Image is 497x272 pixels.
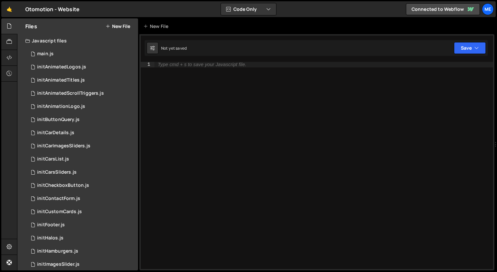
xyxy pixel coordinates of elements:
[141,62,154,67] div: 1
[25,205,138,218] div: 12084/43464.js
[25,153,138,166] div: 12084/43686.js
[37,77,85,83] div: initAnimatedTitles.js
[25,126,138,139] div: 12084/30428.js
[37,90,104,96] div: initAnimatedScrollTriggers.js
[143,23,171,30] div: New File
[37,104,85,110] div: initAnimationLogo.js
[25,23,37,30] h2: Files
[37,143,90,149] div: initCarImagesSliders.js
[221,3,276,15] button: Code Only
[25,113,138,126] div: 12084/43092.js
[25,61,138,74] div: 12084/42581.js
[37,51,54,57] div: main.js
[158,62,246,67] div: Type cmd + s to save your Javascript file.
[17,34,138,47] div: Javascript files
[37,130,74,136] div: initCarDetails.js
[454,42,486,54] button: Save
[406,3,480,15] a: Connected to Webflow
[1,1,17,17] a: 🤙
[25,192,138,205] div: 12084/43093.js
[25,100,138,113] div: 12084/42879.js
[25,87,138,100] div: 12084/42592.js
[37,209,82,215] div: initCustomCards.js
[25,258,138,271] div: 12084/45410.js
[25,139,138,153] div: 12084/31611.js
[37,117,80,123] div: initButtonQuery.js
[25,218,138,232] div: 12084/35986.js
[37,235,63,241] div: initHalos.js
[37,169,77,175] div: initCarsSliders.js
[37,64,86,70] div: initAnimatedLogos.js
[25,5,80,13] div: Otomotion - Website
[37,196,80,202] div: initContactForm.js
[25,179,138,192] div: 12084/42979.js
[37,183,89,188] div: initCheckboxButton.js
[37,156,69,162] div: initCarsList.js
[25,245,138,258] div: 12084/42260.js
[37,222,65,228] div: initFooter.js
[25,74,138,87] div: 12084/42563.js
[106,24,130,29] button: New File
[25,47,138,61] div: 12084/30189.js
[161,45,187,51] div: Not yet saved
[37,248,78,254] div: initHamburgers.js
[482,3,494,15] a: Me
[37,261,80,267] div: initImagesSlider.js
[25,166,138,179] div: 12084/42687.js
[25,232,138,245] div: 12084/42214.js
